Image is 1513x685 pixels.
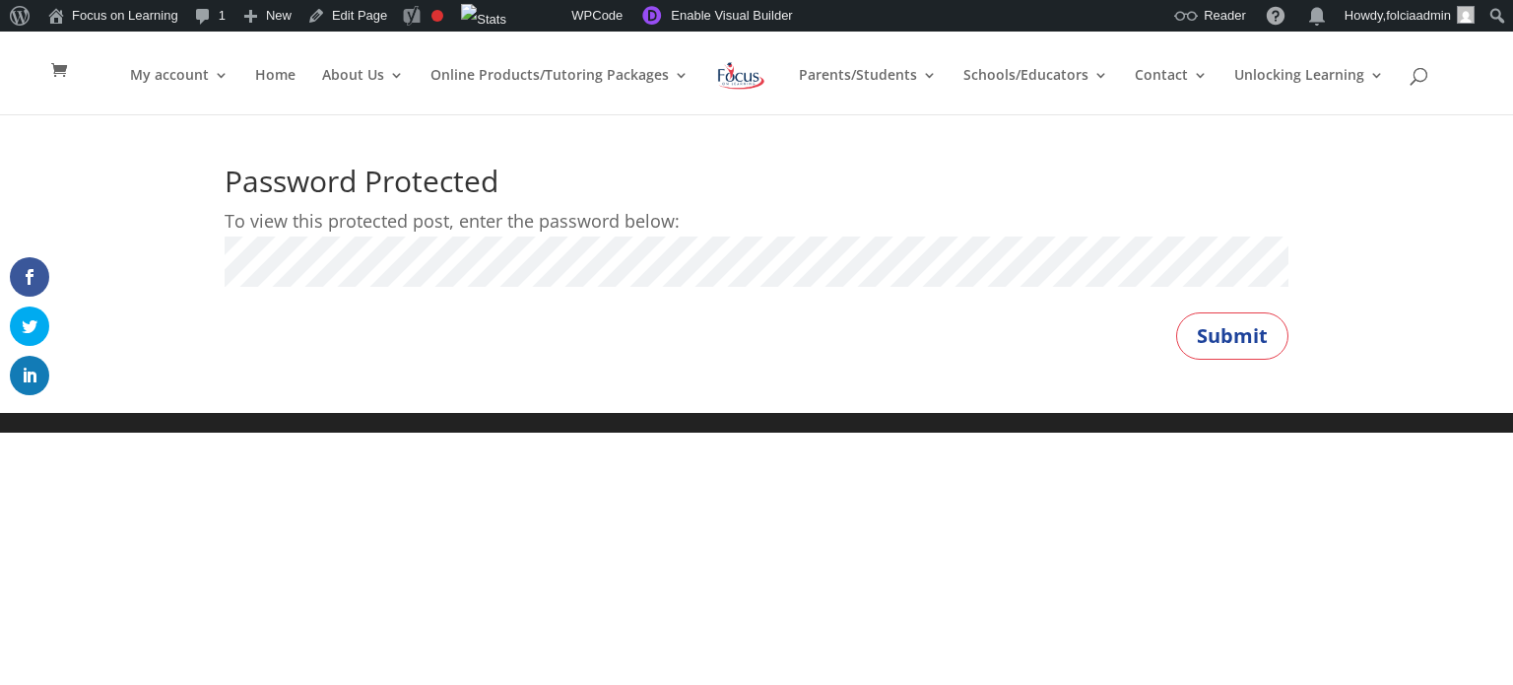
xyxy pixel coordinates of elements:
a: Schools/Educators [963,68,1108,114]
h1: Password Protected [225,167,1288,206]
img: Views over 48 hours. Click for more Jetpack Stats. [461,4,506,35]
div: Focus keyphrase not set [431,10,443,22]
p: To view this protected post, enter the password below: [225,206,1288,237]
button: Submit [1176,312,1288,360]
a: Parents/Students [799,68,937,114]
a: Online Products/Tutoring Packages [430,68,689,114]
a: My account [130,68,229,114]
a: Unlocking Learning [1234,68,1384,114]
a: Contact [1135,68,1208,114]
img: Focus on Learning [715,58,766,94]
span: folciaadmin [1386,8,1451,23]
a: Home [255,68,296,114]
a: About Us [322,68,404,114]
